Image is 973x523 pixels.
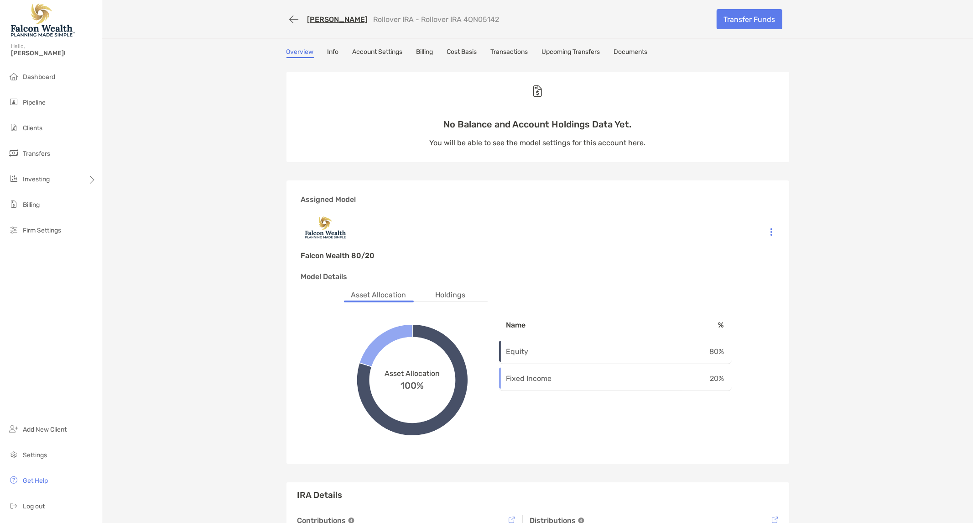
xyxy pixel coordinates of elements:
[8,173,19,184] img: investing icon
[8,475,19,486] img: get-help icon
[344,290,414,301] li: Asset Allocation
[301,211,775,244] img: Company image
[353,48,403,58] a: Account Settings
[11,4,75,37] img: Falcon Wealth Planning Logo
[23,451,47,459] span: Settings
[8,500,19,511] img: logout icon
[509,517,515,523] img: Tooltip
[23,502,45,510] span: Log out
[301,195,775,204] h3: Assigned Model
[416,48,433,58] a: Billing
[491,48,528,58] a: Transactions
[23,426,67,433] span: Add New Client
[8,122,19,133] img: clients icon
[23,99,46,106] span: Pipeline
[8,423,19,434] img: add_new_client icon
[430,137,646,148] p: You will be able to see the model settings for this account here.
[286,48,314,58] a: Overview
[506,319,593,331] p: Name
[681,319,724,331] p: %
[23,150,50,158] span: Transfers
[11,49,96,57] span: [PERSON_NAME]!
[301,271,775,282] p: Model Details
[23,227,61,234] span: Firm Settings
[301,251,375,260] h3: Falcon Wealth 80/20
[8,96,19,107] img: pipeline icon
[506,373,593,384] p: Fixed Income
[542,48,600,58] a: Upcoming Transfers
[8,224,19,235] img: firm-settings icon
[8,449,19,460] img: settings icon
[447,48,477,58] a: Cost Basis
[614,48,648,58] a: Documents
[8,71,19,82] img: dashboard icon
[23,175,50,183] span: Investing
[297,490,778,501] h3: IRA Details
[430,119,646,130] p: No Balance and Account Holdings Data Yet.
[385,369,440,378] span: Asset Allocation
[772,517,778,523] img: Tooltip
[8,148,19,158] img: transfers icon
[23,201,40,209] span: Billing
[717,9,782,29] a: Transfer Funds
[374,15,500,24] p: Rollover IRA - Rollover IRA 4QN05142
[307,15,368,24] a: [PERSON_NAME]
[770,228,772,236] img: Icon List Menu
[428,290,473,301] li: Holdings
[506,346,593,357] p: Equity
[23,477,48,485] span: Get Help
[401,378,424,391] span: 100%
[8,199,19,210] img: billing icon
[23,73,55,81] span: Dashboard
[328,48,339,58] a: Info
[681,373,724,384] p: 20 %
[23,124,42,132] span: Clients
[681,346,724,357] p: 80 %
